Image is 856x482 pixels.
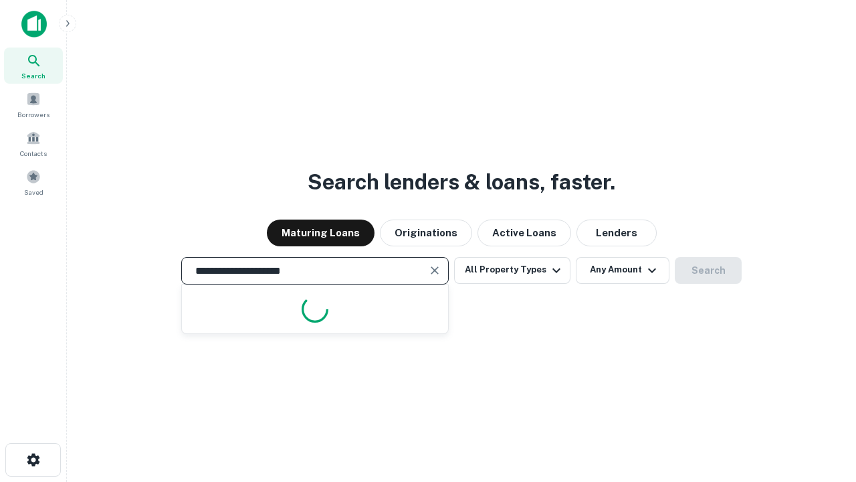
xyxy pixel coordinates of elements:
[24,187,43,197] span: Saved
[21,11,47,37] img: capitalize-icon.png
[576,220,657,246] button: Lenders
[4,48,63,84] a: Search
[4,86,63,123] a: Borrowers
[21,70,45,81] span: Search
[380,220,472,246] button: Originations
[425,261,444,280] button: Clear
[17,109,49,120] span: Borrowers
[789,375,856,439] iframe: Chat Widget
[477,220,571,246] button: Active Loans
[308,166,615,198] h3: Search lenders & loans, faster.
[267,220,374,246] button: Maturing Loans
[4,164,63,200] a: Saved
[20,148,47,159] span: Contacts
[576,257,669,284] button: Any Amount
[454,257,570,284] button: All Property Types
[4,125,63,161] a: Contacts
